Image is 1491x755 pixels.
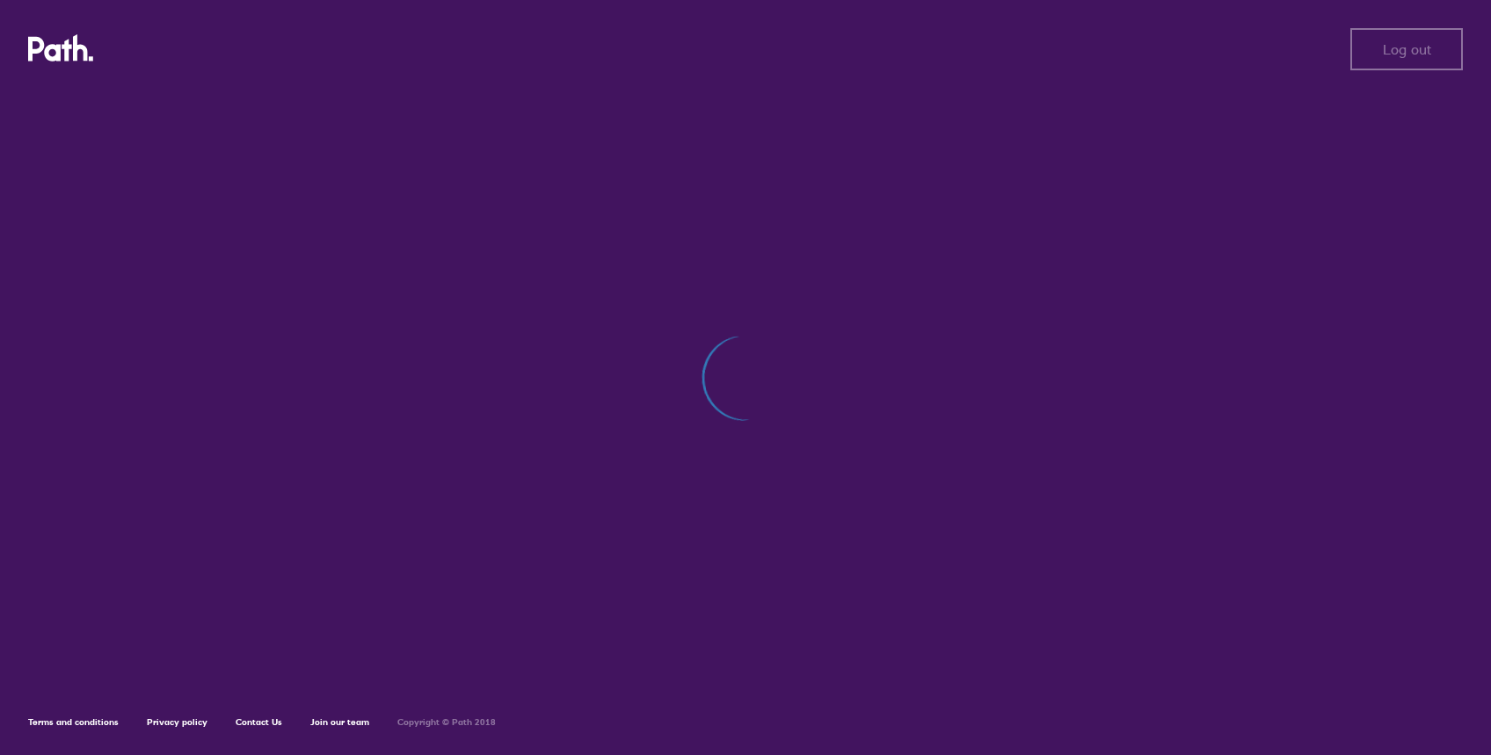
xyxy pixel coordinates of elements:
[236,716,282,728] a: Contact Us
[147,716,207,728] a: Privacy policy
[28,716,119,728] a: Terms and conditions
[1350,28,1463,70] button: Log out
[397,717,496,728] h6: Copyright © Path 2018
[1383,41,1431,57] span: Log out
[310,716,369,728] a: Join our team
